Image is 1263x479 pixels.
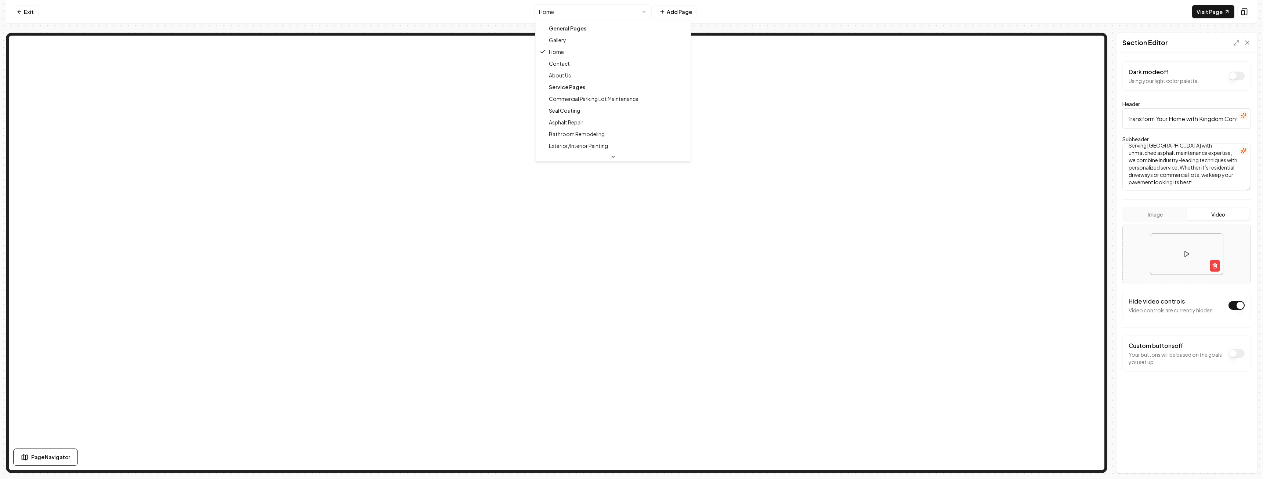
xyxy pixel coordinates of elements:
[549,72,571,79] span: About Us
[549,107,580,114] span: Seal Coating
[549,60,570,67] span: Contact
[537,22,689,34] div: General Pages
[549,36,566,44] span: Gallery
[549,142,608,149] span: Exterior/Interior Painting
[549,130,605,138] span: Bathroom Remodeling
[549,119,583,126] span: Asphalt Repair
[549,48,564,55] span: Home
[537,81,689,93] div: Service Pages
[549,95,638,102] span: Commercial Parking Lot Maintenance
